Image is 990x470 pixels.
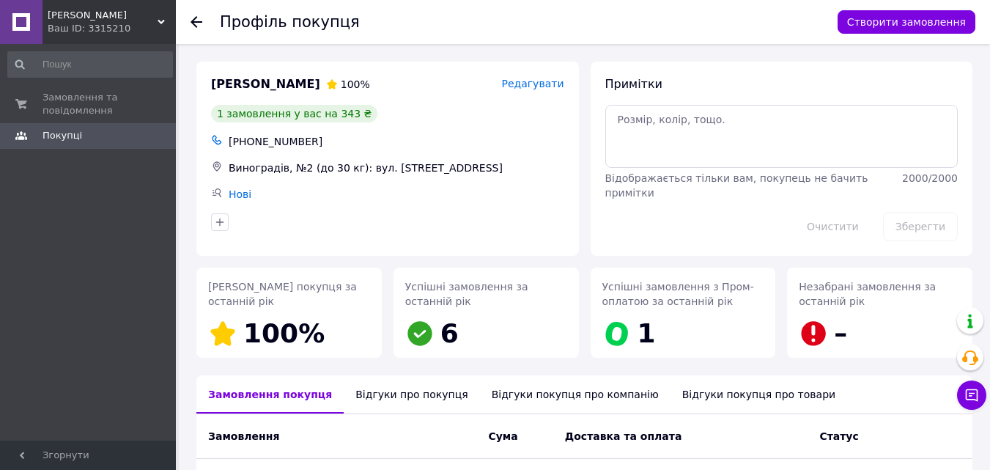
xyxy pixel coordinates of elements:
[191,15,202,29] div: Повернутися назад
[208,430,279,442] span: Замовлення
[211,76,320,93] span: [PERSON_NAME]
[902,172,958,184] span: 2000 / 2000
[48,22,176,35] div: Ваш ID: 3315210
[43,91,136,117] span: Замовлення та повідомлення
[501,78,564,89] span: Редагувати
[43,129,82,142] span: Покупці
[440,318,459,348] span: 6
[605,172,868,199] span: Відображається тільки вам, покупець не бачить примітки
[229,188,251,200] a: Нові
[799,281,936,307] span: Незабрані замовлення за останній рік
[957,381,986,410] button: Чат з покупцем
[211,105,377,122] div: 1 замовлення у вас на 343 ₴
[488,430,517,442] span: Cума
[48,9,158,22] span: ТД Петровський
[341,78,370,90] span: 100%
[602,281,754,307] span: Успішні замовлення з Пром-оплатою за останній рік
[480,375,671,414] div: Відгуки покупця про компанію
[226,131,567,152] div: [PHONE_NUMBER]
[819,430,858,442] span: Статус
[605,77,662,91] span: Примітки
[344,375,479,414] div: Відгуки про покупця
[196,375,344,414] div: Замовлення покупця
[671,375,847,414] div: Відгуки покупця про товари
[838,10,975,34] button: Створити замовлення
[565,430,682,442] span: Доставка та оплата
[7,51,173,78] input: Пошук
[226,158,567,178] div: Виноградів, №2 (до 30 кг): вул. [STREET_ADDRESS]
[208,281,357,307] span: [PERSON_NAME] покупця за останній рік
[638,318,656,348] span: 1
[220,13,360,31] h1: Профіль покупця
[243,318,325,348] span: 100%
[405,281,528,307] span: Успішні замовлення за останній рік
[834,318,847,348] span: –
